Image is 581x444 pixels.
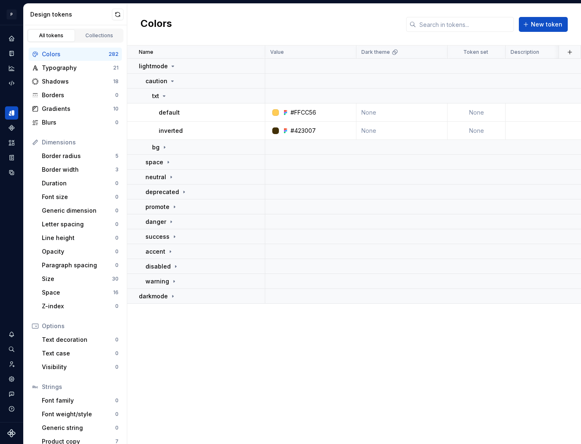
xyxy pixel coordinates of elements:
div: Assets [5,136,18,149]
button: P [2,5,22,23]
p: disabled [145,262,171,271]
p: deprecated [145,188,179,196]
div: All tokens [31,32,72,39]
a: Font family0 [39,394,122,407]
div: Invite team [5,358,18,371]
a: Duration0 [39,177,122,190]
a: Code automation [5,77,18,90]
div: Z-index [42,302,115,310]
div: 0 [115,425,119,431]
div: 0 [115,350,119,357]
a: Opacity0 [39,245,122,258]
button: Search ⌘K [5,343,18,356]
div: Analytics [5,62,18,75]
a: Font weight/style0 [39,408,122,421]
div: 0 [115,180,119,187]
a: Border width3 [39,163,122,176]
a: Generic dimension0 [39,204,122,217]
div: 0 [115,119,119,126]
button: New token [519,17,568,32]
div: Paragraph spacing [42,261,115,269]
div: 282 [109,51,119,58]
div: Font weight/style [42,410,115,418]
p: caution [145,77,167,85]
button: Contact support [5,387,18,401]
a: Letter spacing0 [39,218,122,231]
a: Documentation [5,47,18,60]
a: Settings [5,372,18,386]
p: Dark theme [361,49,390,55]
div: Home [5,32,18,45]
p: danger [145,218,166,226]
svg: Supernova Logo [7,429,16,437]
div: 0 [115,207,119,214]
div: 0 [115,248,119,255]
div: 30 [112,276,119,282]
div: Options [42,322,119,330]
p: accent [145,247,165,256]
a: Border radius5 [39,149,122,163]
div: 0 [115,303,119,310]
a: Blurs0 [29,116,122,129]
a: Line height0 [39,231,122,245]
div: Font family [42,396,115,405]
input: Search in tokens... [416,17,514,32]
div: 18 [113,78,119,85]
p: txt [152,92,159,100]
a: Typography21 [29,61,122,74]
a: Design tokens [5,106,18,120]
a: Storybook stories [5,151,18,164]
div: Border width [42,166,115,174]
div: Opacity [42,247,115,256]
p: warning [145,277,169,286]
p: Description [511,49,539,55]
p: Token set [463,49,488,55]
td: None [448,103,506,122]
div: 3 [115,166,119,173]
div: P [7,10,17,19]
div: 0 [115,336,119,343]
a: Text case0 [39,347,122,360]
a: Font size0 [39,190,122,204]
td: None [356,103,448,122]
div: Shadows [42,77,113,86]
p: promote [145,203,169,211]
p: inverted [159,127,183,135]
a: Generic string0 [39,421,122,434]
a: Size30 [39,272,122,286]
div: Visibility [42,363,115,371]
a: Borders0 [29,89,122,102]
button: Notifications [5,328,18,341]
div: 0 [115,235,119,241]
div: #423007 [290,127,316,135]
div: Gradients [42,105,113,113]
div: Blurs [42,118,115,127]
span: New token [531,20,562,29]
p: darkmode [139,292,168,300]
div: Design tokens [30,10,112,19]
a: Space16 [39,286,122,299]
div: 10 [113,106,119,112]
a: Z-index0 [39,300,122,313]
a: Paragraph spacing0 [39,259,122,272]
h2: Colors [140,17,172,32]
a: Text decoration0 [39,333,122,346]
a: Data sources [5,166,18,179]
div: Borders [42,91,115,99]
div: #FFCC56 [290,108,316,117]
div: Text case [42,349,115,358]
div: Strings [42,383,119,391]
div: 0 [115,92,119,98]
div: Collections [79,32,120,39]
div: 5 [115,153,119,159]
div: Border radius [42,152,115,160]
a: Shadows18 [29,75,122,88]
